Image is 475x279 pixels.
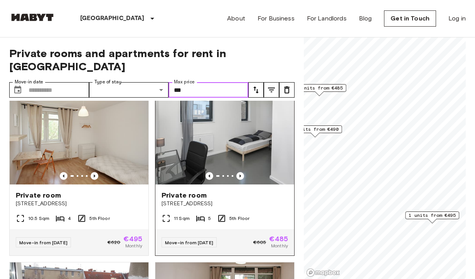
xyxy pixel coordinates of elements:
button: tune [264,82,279,98]
a: Get in Touch [384,10,436,27]
button: Choose date [10,82,25,98]
span: Move-in from [DATE] [165,240,213,245]
button: Previous image [236,172,244,180]
span: 2 units from €490 [291,126,339,133]
button: Previous image [60,172,67,180]
p: [GEOGRAPHIC_DATA] [80,14,145,23]
span: Move-in from [DATE] [19,240,67,245]
a: For Business [258,14,295,23]
a: Marketing picture of unit DE-01-258-05MPrevious imagePrevious imagePrivate room[STREET_ADDRESS]11... [155,91,295,256]
span: Private rooms and apartments for rent in [GEOGRAPHIC_DATA] [9,47,295,73]
span: Monthly [125,242,142,249]
span: 1 units from €495 [409,212,456,219]
label: Type of stay [94,79,121,85]
a: About [227,14,245,23]
button: tune [248,82,264,98]
a: Log in [448,14,466,23]
a: For Landlords [307,14,347,23]
div: Map marker [288,125,342,137]
span: Private room [16,191,61,200]
a: Mapbox logo [306,268,340,277]
span: 5th Floor [229,215,249,222]
span: 5 [208,215,211,222]
span: €605 [253,239,266,246]
label: Max price [174,79,195,85]
span: 5th Floor [89,215,109,222]
span: €495 [123,235,142,242]
button: tune [279,82,295,98]
span: Monthly [271,242,288,249]
span: [STREET_ADDRESS] [16,200,142,208]
a: Marketing picture of unit DE-01-193-02MPrevious imagePrevious imagePrivate room[STREET_ADDRESS]10... [9,91,149,256]
button: Previous image [205,172,213,180]
span: €485 [269,235,288,242]
span: [STREET_ADDRESS] [162,200,288,208]
img: Marketing picture of unit DE-01-193-02M [10,92,148,184]
span: 4 [68,215,71,222]
button: Previous image [91,172,98,180]
img: Habyt [9,14,56,21]
span: 11 Sqm [174,215,190,222]
div: Map marker [405,211,459,223]
div: Map marker [292,84,346,96]
span: €620 [108,239,121,246]
a: Blog [359,14,372,23]
span: 10.5 Sqm [28,215,49,222]
span: 1 units from €485 [296,85,343,91]
label: Move-in date [15,79,43,85]
img: Marketing picture of unit DE-01-258-05M [155,92,294,184]
span: Private room [162,191,207,200]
